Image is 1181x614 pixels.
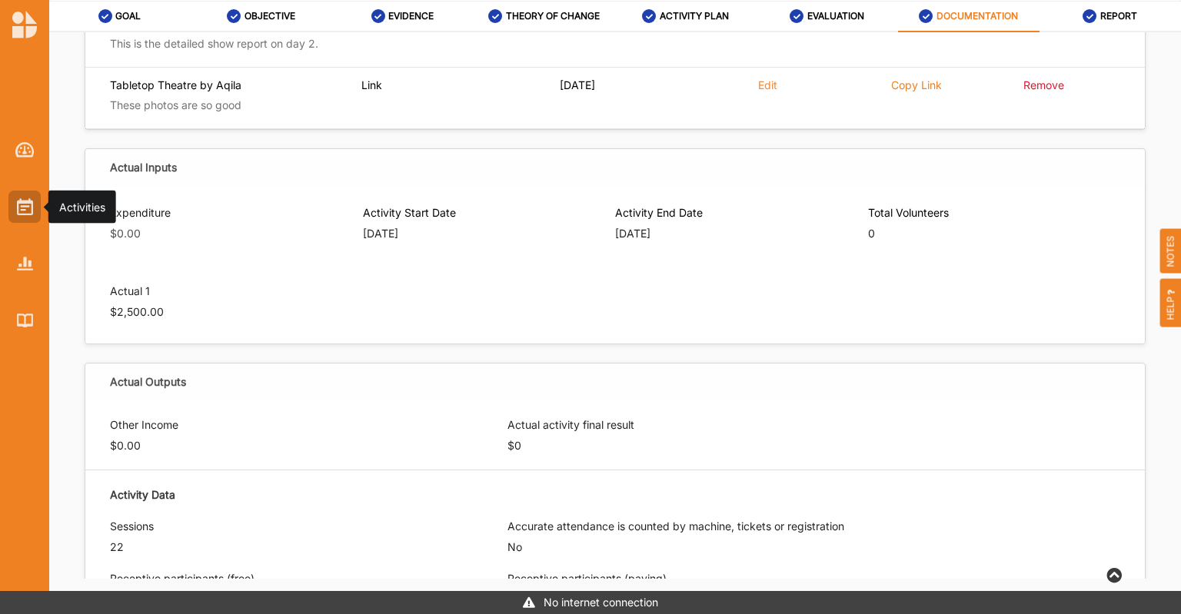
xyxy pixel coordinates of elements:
[388,10,434,22] label: EVIDENCE
[1100,10,1137,22] label: REPORT
[110,487,175,503] label: Activity Data
[868,226,875,241] label: 0
[363,205,456,221] label: Activity Start Date
[8,247,41,280] a: Reports
[8,304,41,337] a: Library
[17,198,33,215] img: Activities
[110,78,241,92] div: Tabletop Theatre by Aqila
[936,10,1018,22] label: DOCUMENTATION
[507,539,887,555] div: No
[59,199,105,214] div: Activities
[8,134,41,166] a: Dashboard
[115,10,141,22] label: GOAL
[110,284,348,299] label: Actual 1
[110,539,489,555] div: 22
[110,519,489,534] label: Sessions
[4,595,1177,610] div: No internet connection
[507,438,887,453] div: $ 0
[110,36,318,51] label: This is the detailed show report on day 2.
[8,191,41,223] a: Activities
[17,314,33,327] img: Library
[506,10,600,22] label: THEORY OF CHANGE
[12,11,37,38] img: logo
[807,10,864,22] label: EVALUATION
[245,10,295,22] label: OBJECTIVE
[363,226,398,241] label: [DATE]
[110,98,241,112] label: These photos are so good
[507,519,887,534] label: Accurate attendance is counted by machine, tickets or registration
[660,10,729,22] label: ACTIVITY PLAN
[15,142,35,158] img: Dashboard
[110,304,164,320] label: $ 2,500.00
[110,438,489,453] div: $ 0.00
[891,78,989,92] div: Copy Link
[361,78,538,92] div: Link
[507,417,887,433] label: Actual activity final result
[560,78,737,92] div: [DATE]
[615,205,703,221] label: Activity End Date
[110,417,489,433] label: Other Income
[868,205,1106,221] label: Total Volunteers
[110,571,489,586] label: Receptive participants (free)
[615,226,650,241] label: [DATE]
[17,257,33,270] img: Reports
[507,571,887,586] label: Receptive participants (paying)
